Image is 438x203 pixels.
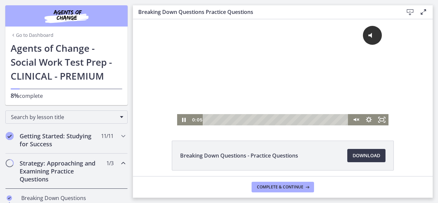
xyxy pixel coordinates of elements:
button: Complete & continue [252,182,314,192]
span: 11 / 11 [101,132,113,140]
span: Complete & continue [257,184,303,190]
span: Breaking Down Questions - Practice Questions [180,152,298,160]
i: Completed [6,132,14,140]
h2: Getting Started: Studying for Success [20,132,101,148]
h2: Strategy: Approaching and Examining Practice Questions [20,159,101,183]
div: Search by lesson title [5,110,128,124]
a: Download [347,149,385,162]
i: Completed [7,195,12,201]
span: Download [353,152,380,160]
p: complete [11,92,122,100]
iframe: Video Lesson [133,19,433,125]
a: Go to Dashboard [11,32,54,38]
span: 1 / 3 [106,159,113,167]
button: Fullscreen [242,95,256,106]
h1: Agents of Change - Social Work Test Prep - CLINICAL - PREMIUM [11,41,122,83]
button: Show settings menu [229,95,243,106]
img: Agents of Change Social Work Test Prep [27,8,106,24]
span: 8% [11,92,19,100]
span: Search by lesson title [11,113,117,121]
button: Unmute [216,95,229,106]
h3: Breaking Down Questions Practice Questions [138,8,393,16]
